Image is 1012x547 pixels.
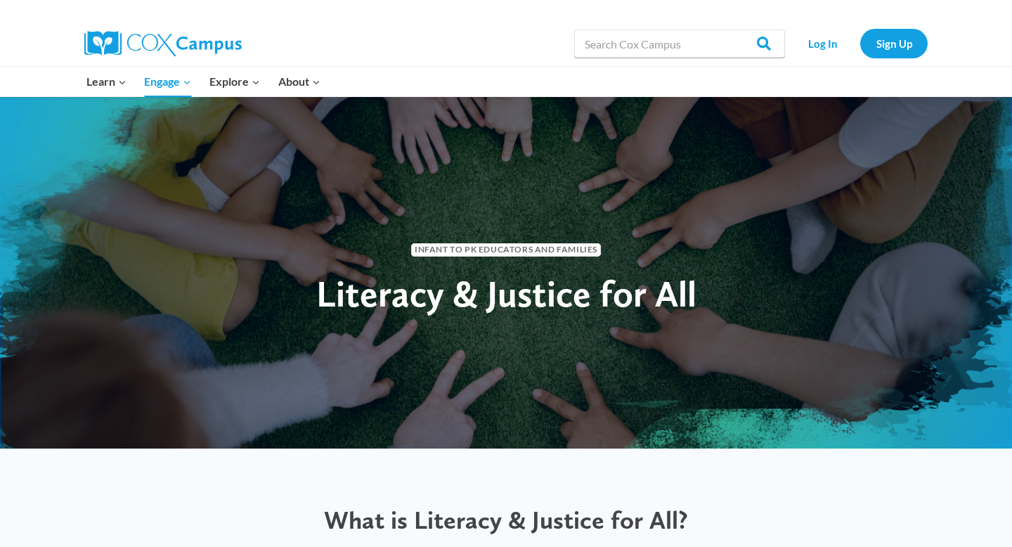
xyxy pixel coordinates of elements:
[144,72,191,91] span: Engage
[860,29,928,58] a: Sign Up
[84,31,242,56] img: Cox Campus
[86,72,126,91] span: Learn
[411,243,601,257] span: Infant to PK Educators and Families
[316,271,696,316] span: Literacy & Justice for All
[792,29,853,58] a: Log In
[574,30,785,58] input: Search Cox Campus
[209,72,260,91] span: Explore
[278,72,320,91] span: About
[77,67,329,96] nav: Primary Navigation
[792,29,928,58] nav: Secondary Navigation
[324,505,688,535] span: What is Literacy & Justice for All?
